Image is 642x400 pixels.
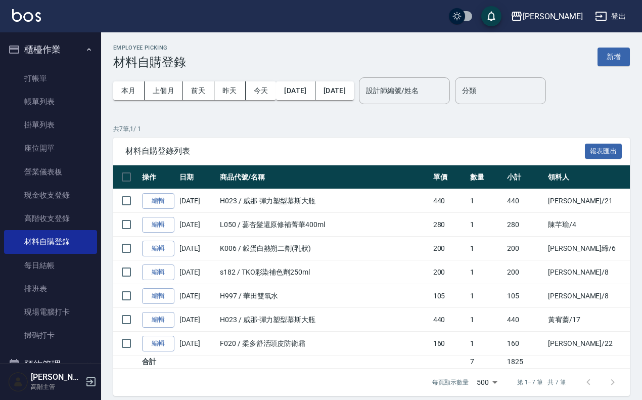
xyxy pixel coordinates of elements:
td: 200 [505,260,545,284]
a: 編輯 [142,264,174,280]
img: Logo [12,9,41,22]
a: 掛單列表 [4,113,97,137]
td: 440 [431,308,468,332]
td: 1 [468,213,505,237]
td: 105 [505,284,545,308]
td: H023 / 威那-彈力塑型慕斯大瓶 [217,189,431,213]
button: 報表匯出 [585,144,622,159]
a: 報表匯出 [585,146,622,155]
td: 105 [431,284,468,308]
span: 材料自購登錄列表 [125,146,585,156]
a: 高階收支登錄 [4,207,97,230]
button: 新增 [598,48,630,66]
td: 1825 [505,355,545,369]
a: 現金收支登錄 [4,184,97,207]
button: [DATE] [276,81,315,100]
a: 打帳單 [4,67,97,90]
button: 預約管理 [4,351,97,378]
a: 編輯 [142,193,174,209]
td: H023 / 威那-彈力塑型慕斯大瓶 [217,308,431,332]
td: L050 / 蔘杏髮還原修補菁華400ml [217,213,431,237]
button: 今天 [246,81,277,100]
a: 座位開單 [4,137,97,160]
p: 高階主管 [31,382,82,391]
img: Person [8,372,28,392]
a: 每日結帳 [4,254,97,277]
td: 160 [505,332,545,355]
td: H997 / 華田雙氧水 [217,284,431,308]
td: 1 [468,260,505,284]
td: 1 [468,308,505,332]
td: 1 [468,332,505,355]
p: 每頁顯示數量 [432,378,469,387]
th: 操作 [140,165,177,189]
button: [PERSON_NAME] [507,6,587,27]
td: [DATE] [177,332,217,355]
a: 現場電腦打卡 [4,300,97,324]
a: 編輯 [142,336,174,351]
th: 數量 [468,165,505,189]
td: 280 [505,213,545,237]
td: 1 [468,189,505,213]
a: 掃碼打卡 [4,324,97,347]
td: 440 [505,308,545,332]
td: 280 [431,213,468,237]
button: 本月 [113,81,145,100]
td: [DATE] [177,260,217,284]
button: 昨天 [214,81,246,100]
td: 1 [468,284,505,308]
td: 440 [505,189,545,213]
p: 共 7 筆, 1 / 1 [113,124,630,134]
td: 200 [505,237,545,260]
a: 新增 [598,52,630,61]
p: 第 1–7 筆 共 7 筆 [517,378,566,387]
td: 160 [431,332,468,355]
th: 商品代號/名稱 [217,165,431,189]
td: K006 / 穀蛋白熱朔二劑(乳狀) [217,237,431,260]
th: 日期 [177,165,217,189]
button: 上個月 [145,81,183,100]
td: 合計 [140,355,177,369]
th: 小計 [505,165,545,189]
button: 登出 [591,7,630,26]
a: 編輯 [142,241,174,256]
td: s182 / TKO彩染補色劑250ml [217,260,431,284]
a: 帳單列表 [4,90,97,113]
th: 單價 [431,165,468,189]
td: 440 [431,189,468,213]
td: [DATE] [177,213,217,237]
td: [DATE] [177,308,217,332]
a: 材料自購登錄 [4,230,97,253]
button: save [481,6,501,26]
td: F020 / 柔多舒活頭皮防衛霜 [217,332,431,355]
td: 200 [431,237,468,260]
h2: Employee Picking [113,45,186,51]
h5: [PERSON_NAME] [31,372,82,382]
button: 櫃檯作業 [4,36,97,63]
td: [DATE] [177,284,217,308]
a: 編輯 [142,312,174,328]
a: 編輯 [142,217,174,233]
button: [DATE] [315,81,354,100]
a: 編輯 [142,288,174,304]
button: 前天 [183,81,214,100]
td: [DATE] [177,189,217,213]
td: 7 [468,355,505,369]
h3: 材料自購登錄 [113,55,186,69]
a: 排班表 [4,277,97,300]
td: 200 [431,260,468,284]
div: [PERSON_NAME] [523,10,583,23]
div: 500 [473,369,501,396]
a: 營業儀表板 [4,160,97,184]
td: 1 [468,237,505,260]
td: [DATE] [177,237,217,260]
